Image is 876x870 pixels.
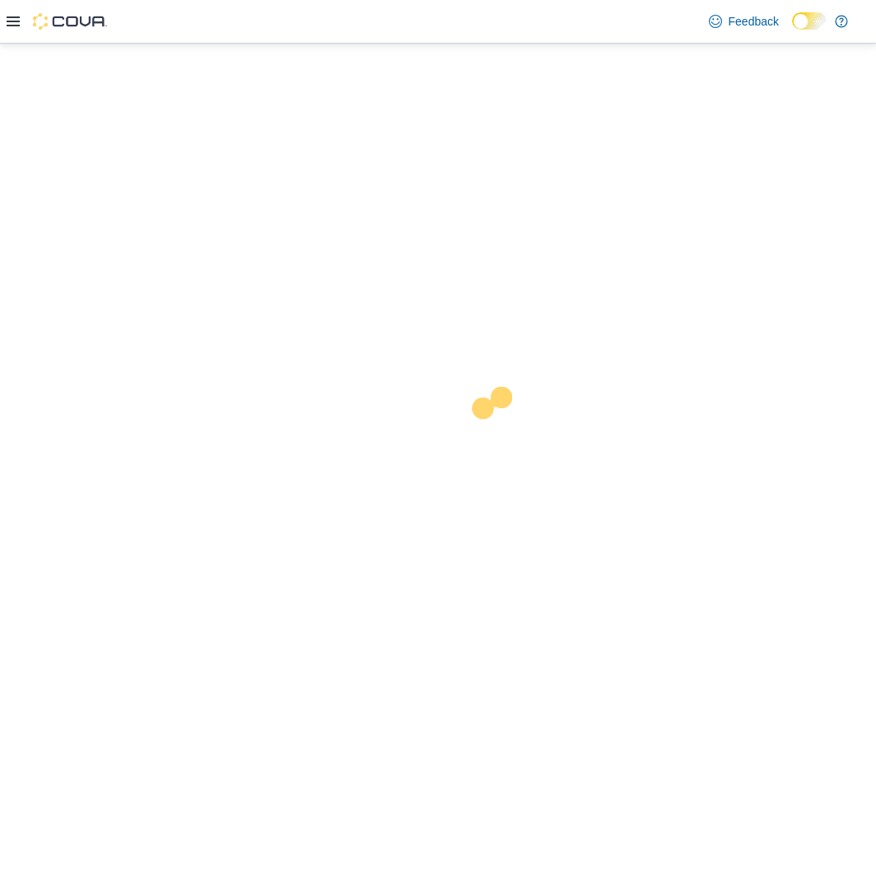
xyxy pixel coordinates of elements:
img: Cova [33,13,107,30]
span: Feedback [729,13,779,30]
input: Dark Mode [792,12,827,30]
a: Feedback [702,5,785,38]
img: cova-loader [438,375,561,498]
